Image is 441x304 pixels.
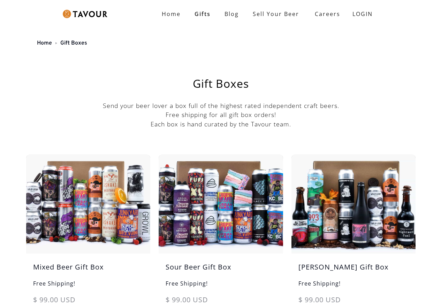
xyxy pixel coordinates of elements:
[26,262,150,279] h5: Mixed Beer Gift Box
[37,40,52,47] a: Home
[26,101,416,128] p: Send your beer lover a box full of the highest rated independent craft beers. Free shipping for a...
[345,7,380,21] a: LOGIN
[159,279,283,295] h6: Free Shipping!
[162,10,181,18] strong: Home
[246,7,306,21] a: Sell Your Beer
[306,4,345,24] a: Careers
[315,7,340,21] strong: Careers
[155,7,188,21] a: Home
[188,7,218,21] a: Gifts
[291,262,416,279] h5: [PERSON_NAME] Gift Box
[159,262,283,279] h5: Sour Beer Gift Box
[218,7,246,21] a: Blog
[26,279,150,295] h6: Free Shipping!
[60,40,87,47] a: Gift Boxes
[291,279,416,295] h6: Free Shipping!
[44,78,398,89] h1: Gift Boxes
